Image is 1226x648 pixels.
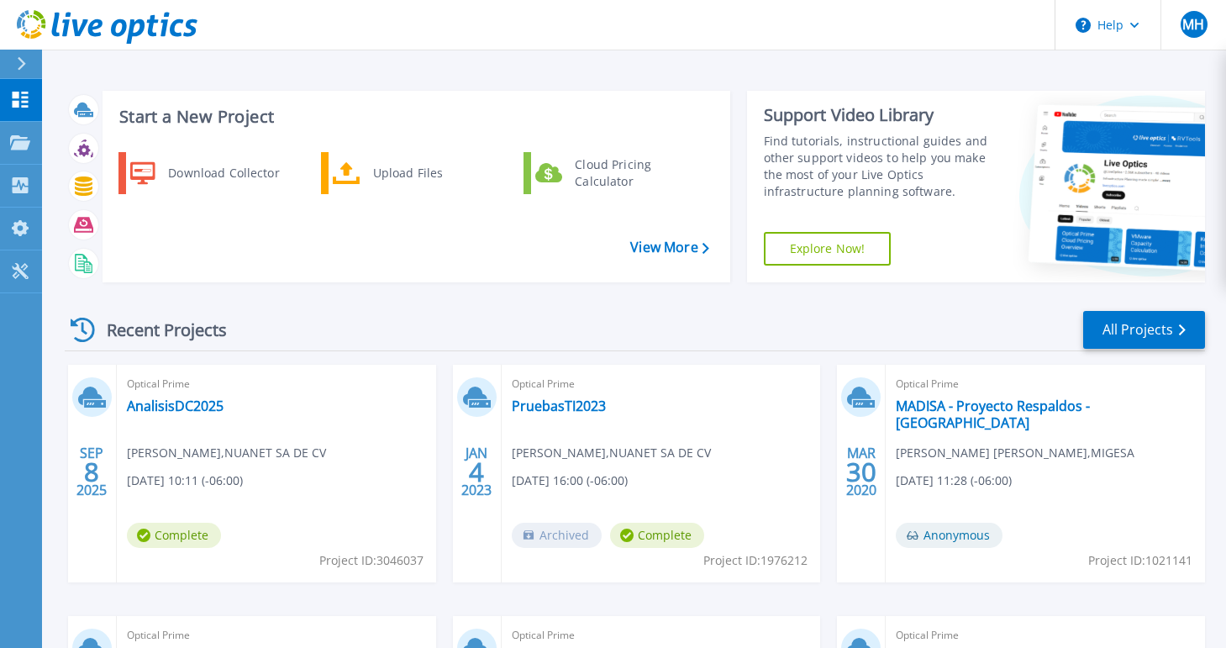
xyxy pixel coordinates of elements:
[1088,551,1192,570] span: Project ID: 1021141
[118,152,291,194] a: Download Collector
[1083,311,1205,349] a: All Projects
[896,444,1134,462] span: [PERSON_NAME] [PERSON_NAME] , MIGESA
[703,551,808,570] span: Project ID: 1976212
[512,523,602,548] span: Archived
[896,523,1002,548] span: Anonymous
[127,375,426,393] span: Optical Prime
[84,465,99,479] span: 8
[610,523,704,548] span: Complete
[65,309,250,350] div: Recent Projects
[127,444,326,462] span: [PERSON_NAME] , NUANET SA DE CV
[764,104,993,126] div: Support Video Library
[512,375,811,393] span: Optical Prime
[512,444,711,462] span: [PERSON_NAME] , NUANET SA DE CV
[896,375,1195,393] span: Optical Prime
[566,156,691,190] div: Cloud Pricing Calculator
[460,441,492,503] div: JAN 2023
[127,523,221,548] span: Complete
[764,133,993,200] div: Find tutorials, instructional guides and other support videos to help you make the most of your L...
[845,441,877,503] div: MAR 2020
[524,152,696,194] a: Cloud Pricing Calculator
[160,156,287,190] div: Download Collector
[512,626,811,645] span: Optical Prime
[512,472,628,490] span: [DATE] 16:00 (-06:00)
[896,398,1195,431] a: MADISA - Proyecto Respaldos - [GEOGRAPHIC_DATA]
[630,240,708,256] a: View More
[469,465,484,479] span: 4
[321,152,493,194] a: Upload Files
[846,465,876,479] span: 30
[1182,18,1204,31] span: MH
[365,156,489,190] div: Upload Files
[896,626,1195,645] span: Optical Prime
[319,551,424,570] span: Project ID: 3046037
[76,441,108,503] div: SEP 2025
[127,626,426,645] span: Optical Prime
[764,232,892,266] a: Explore Now!
[512,398,606,414] a: PruebasTI2023
[896,472,1012,490] span: [DATE] 11:28 (-06:00)
[119,108,708,126] h3: Start a New Project
[127,472,243,490] span: [DATE] 10:11 (-06:00)
[127,398,224,414] a: AnalisisDC2025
